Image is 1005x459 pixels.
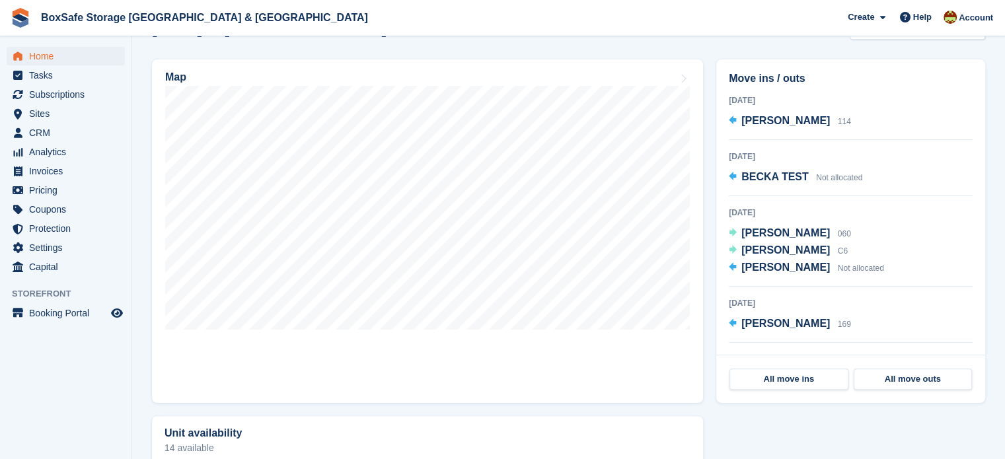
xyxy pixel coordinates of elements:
[29,47,108,65] span: Home
[959,11,993,24] span: Account
[729,316,851,333] a: [PERSON_NAME] 169
[7,143,125,161] a: menu
[729,353,973,365] div: [DATE]
[741,262,830,273] span: [PERSON_NAME]
[29,200,108,219] span: Coupons
[944,11,957,24] img: Kim
[29,104,108,123] span: Sites
[729,369,848,390] a: All move ins
[7,238,125,257] a: menu
[29,304,108,322] span: Booking Portal
[165,427,242,439] h2: Unit availability
[7,66,125,85] a: menu
[7,219,125,238] a: menu
[741,318,830,329] span: [PERSON_NAME]
[729,151,973,162] div: [DATE]
[29,181,108,199] span: Pricing
[7,162,125,180] a: menu
[7,304,125,322] a: menu
[816,173,862,182] span: Not allocated
[729,260,884,277] a: [PERSON_NAME] Not allocated
[109,305,125,321] a: Preview store
[29,85,108,104] span: Subscriptions
[838,320,851,329] span: 169
[741,227,830,238] span: [PERSON_NAME]
[165,71,186,83] h2: Map
[12,287,131,300] span: Storefront
[913,11,932,24] span: Help
[29,143,108,161] span: Analytics
[36,7,373,28] a: BoxSafe Storage [GEOGRAPHIC_DATA] & [GEOGRAPHIC_DATA]
[741,115,830,126] span: [PERSON_NAME]
[729,242,848,260] a: [PERSON_NAME] C6
[7,181,125,199] a: menu
[854,369,973,390] a: All move outs
[741,171,809,182] span: BECKA TEST
[729,71,973,87] h2: Move ins / outs
[7,200,125,219] a: menu
[29,124,108,142] span: CRM
[29,219,108,238] span: Protection
[729,113,851,130] a: [PERSON_NAME] 114
[11,8,30,28] img: stora-icon-8386f47178a22dfd0bd8f6a31ec36ba5ce8667c1dd55bd0f319d3a0aa187defe.svg
[729,169,862,186] a: BECKA TEST Not allocated
[838,264,884,273] span: Not allocated
[838,117,851,126] span: 114
[29,66,108,85] span: Tasks
[29,162,108,180] span: Invoices
[165,443,690,452] p: 14 available
[848,11,874,24] span: Create
[7,124,125,142] a: menu
[838,246,848,256] span: C6
[7,104,125,123] a: menu
[741,244,830,256] span: [PERSON_NAME]
[729,207,973,219] div: [DATE]
[729,297,973,309] div: [DATE]
[7,85,125,104] a: menu
[29,238,108,257] span: Settings
[152,59,703,403] a: Map
[7,258,125,276] a: menu
[729,225,851,242] a: [PERSON_NAME] 060
[729,94,973,106] div: [DATE]
[7,47,125,65] a: menu
[838,229,851,238] span: 060
[29,258,108,276] span: Capital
